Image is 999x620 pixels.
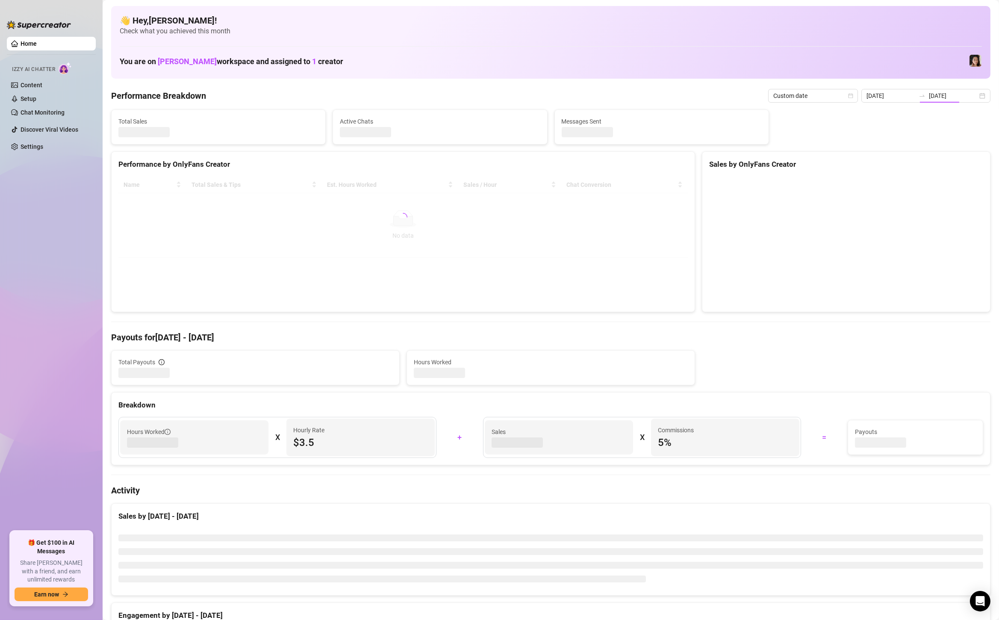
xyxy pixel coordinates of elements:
div: Sales by OnlyFans Creator [709,159,983,170]
input: End date [929,91,978,100]
h4: 👋 Hey, [PERSON_NAME] ! [120,15,982,27]
img: AI Chatter [59,62,72,74]
button: Earn nowarrow-right [15,588,88,601]
span: Custom date [773,89,853,102]
span: Sales [492,427,626,437]
span: Total Payouts [118,357,155,367]
span: Payouts [855,427,976,437]
h1: You are on workspace and assigned to creator [120,57,343,66]
span: [PERSON_NAME] [158,57,217,66]
div: Breakdown [118,399,983,411]
span: info-circle [159,359,165,365]
a: Setup [21,95,36,102]
h4: Performance Breakdown [111,90,206,102]
div: + [442,431,478,444]
div: Performance by OnlyFans Creator [118,159,688,170]
article: Hourly Rate [293,425,324,435]
div: = [806,431,843,444]
span: Total Sales [118,117,318,126]
span: 5 % [658,436,793,449]
input: Start date [866,91,915,100]
span: $3.5 [293,436,428,449]
a: Discover Viral Videos [21,126,78,133]
a: Content [21,82,42,89]
a: Home [21,40,37,47]
div: Sales by [DATE] - [DATE] [118,511,983,522]
a: Settings [21,143,43,150]
div: Open Intercom Messenger [970,591,990,611]
span: swap-right [919,92,925,99]
span: to [919,92,925,99]
div: X [640,431,644,444]
span: 🎁 Get $100 in AI Messages [15,539,88,555]
span: Izzy AI Chatter [12,65,55,74]
span: arrow-right [62,591,68,597]
article: Commissions [658,425,694,435]
h4: Payouts for [DATE] - [DATE] [111,331,990,343]
a: Chat Monitoring [21,109,65,116]
span: Earn now [34,591,59,598]
span: Messages Sent [562,117,762,126]
span: Check what you achieved this month [120,27,982,36]
span: Active Chats [340,117,540,126]
div: X [275,431,280,444]
h4: Activity [111,484,990,496]
img: Luna [970,55,981,67]
span: loading [399,213,407,221]
span: 1 [312,57,316,66]
span: Hours Worked [127,427,171,437]
span: calendar [848,93,853,98]
span: Share [PERSON_NAME] with a friend, and earn unlimited rewards [15,559,88,584]
span: info-circle [165,429,171,435]
img: logo-BBDzfeDw.svg [7,21,71,29]
span: Hours Worked [414,357,688,367]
